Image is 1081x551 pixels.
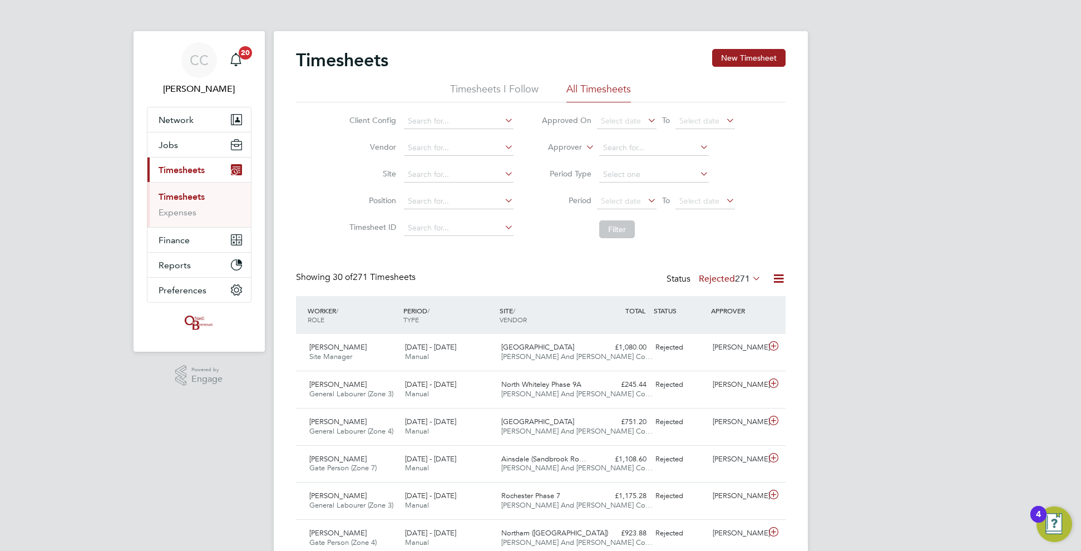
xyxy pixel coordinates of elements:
span: Rochester Phase 7 [501,491,560,500]
div: £1,175.28 [593,487,651,505]
span: Manual [405,538,429,547]
label: Approver [532,142,582,153]
button: Jobs [147,132,251,157]
input: Search for... [404,167,514,183]
li: All Timesheets [566,82,631,102]
span: / [427,306,430,315]
span: Manual [405,352,429,361]
span: North Whiteley Phase 9A [501,380,581,389]
span: Timesheets [159,165,205,175]
span: Powered by [191,365,223,375]
span: General Labourer (Zone 4) [309,426,393,436]
span: / [336,306,338,315]
span: Ainsdale (Sandbrook Ro… [501,454,586,464]
span: Manual [405,500,429,510]
span: [PERSON_NAME] And [PERSON_NAME] Co… [501,463,653,473]
div: £1,080.00 [593,338,651,357]
img: oneillandbrennan-logo-retina.png [182,314,215,332]
div: WORKER [305,301,401,329]
span: Jobs [159,140,178,150]
button: Reports [147,253,251,277]
span: [DATE] - [DATE] [405,380,456,389]
span: [PERSON_NAME] And [PERSON_NAME] Co… [501,538,653,547]
div: £751.20 [593,413,651,431]
span: General Labourer (Zone 3) [309,389,393,399]
span: Select date [679,116,719,126]
div: Rejected [651,376,709,394]
span: [PERSON_NAME] [309,491,367,500]
div: £923.88 [593,524,651,543]
span: Network [159,115,194,125]
input: Search for... [404,194,514,209]
span: [PERSON_NAME] And [PERSON_NAME] Co… [501,500,653,510]
span: Select date [601,116,641,126]
span: ROLE [308,315,324,324]
a: Powered byEngage [175,365,223,386]
span: Gate Person (Zone 4) [309,538,377,547]
span: TYPE [403,315,419,324]
span: Reports [159,260,191,270]
input: Search for... [404,220,514,236]
button: New Timesheet [712,49,786,67]
div: Timesheets [147,182,251,227]
div: [PERSON_NAME] [708,376,766,394]
div: £1,108.60 [593,450,651,469]
span: Finance [159,235,190,245]
span: [GEOGRAPHIC_DATA] [501,417,574,426]
div: Rejected [651,524,709,543]
span: [PERSON_NAME] [309,342,367,352]
div: STATUS [651,301,709,321]
span: 271 Timesheets [333,272,416,283]
div: [PERSON_NAME] [708,487,766,505]
span: Northam ([GEOGRAPHIC_DATA]) [501,528,608,538]
span: / [513,306,515,315]
span: Select date [601,196,641,206]
label: Position [346,195,396,205]
label: Period [541,195,591,205]
div: [PERSON_NAME] [708,338,766,357]
div: PERIOD [401,301,497,329]
a: Go to home page [147,314,251,332]
button: Preferences [147,278,251,302]
div: [PERSON_NAME] [708,450,766,469]
span: Site Manager [309,352,352,361]
div: Status [667,272,763,287]
span: [DATE] - [DATE] [405,454,456,464]
span: Manual [405,463,429,473]
span: [PERSON_NAME] And [PERSON_NAME] Co… [501,389,653,399]
button: Timesheets [147,158,251,182]
div: Rejected [651,338,709,357]
a: 20 [225,42,247,78]
span: Select date [679,196,719,206]
span: 271 [735,273,750,284]
input: Search for... [599,140,709,156]
span: [PERSON_NAME] And [PERSON_NAME] Co… [501,426,653,436]
span: General Labourer (Zone 3) [309,500,393,510]
span: [PERSON_NAME] And [PERSON_NAME] Co… [501,352,653,361]
div: Showing [296,272,418,283]
label: Vendor [346,142,396,152]
span: Preferences [159,285,206,296]
input: Select one [599,167,709,183]
span: To [659,113,673,127]
button: Filter [599,220,635,238]
span: [PERSON_NAME] [309,380,367,389]
label: Timesheet ID [346,222,396,232]
span: [DATE] - [DATE] [405,528,456,538]
span: TOTAL [625,306,645,315]
div: Rejected [651,413,709,431]
span: 30 of [333,272,353,283]
div: Rejected [651,487,709,505]
div: Rejected [651,450,709,469]
a: CC[PERSON_NAME] [147,42,251,96]
label: Period Type [541,169,591,179]
span: [PERSON_NAME] [309,417,367,426]
span: VENDOR [500,315,527,324]
div: [PERSON_NAME] [708,413,766,431]
input: Search for... [404,114,514,129]
span: [GEOGRAPHIC_DATA] [501,342,574,352]
span: Engage [191,375,223,384]
span: [PERSON_NAME] [309,454,367,464]
span: Charlotte Carter [147,82,251,96]
label: Rejected [699,273,761,284]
